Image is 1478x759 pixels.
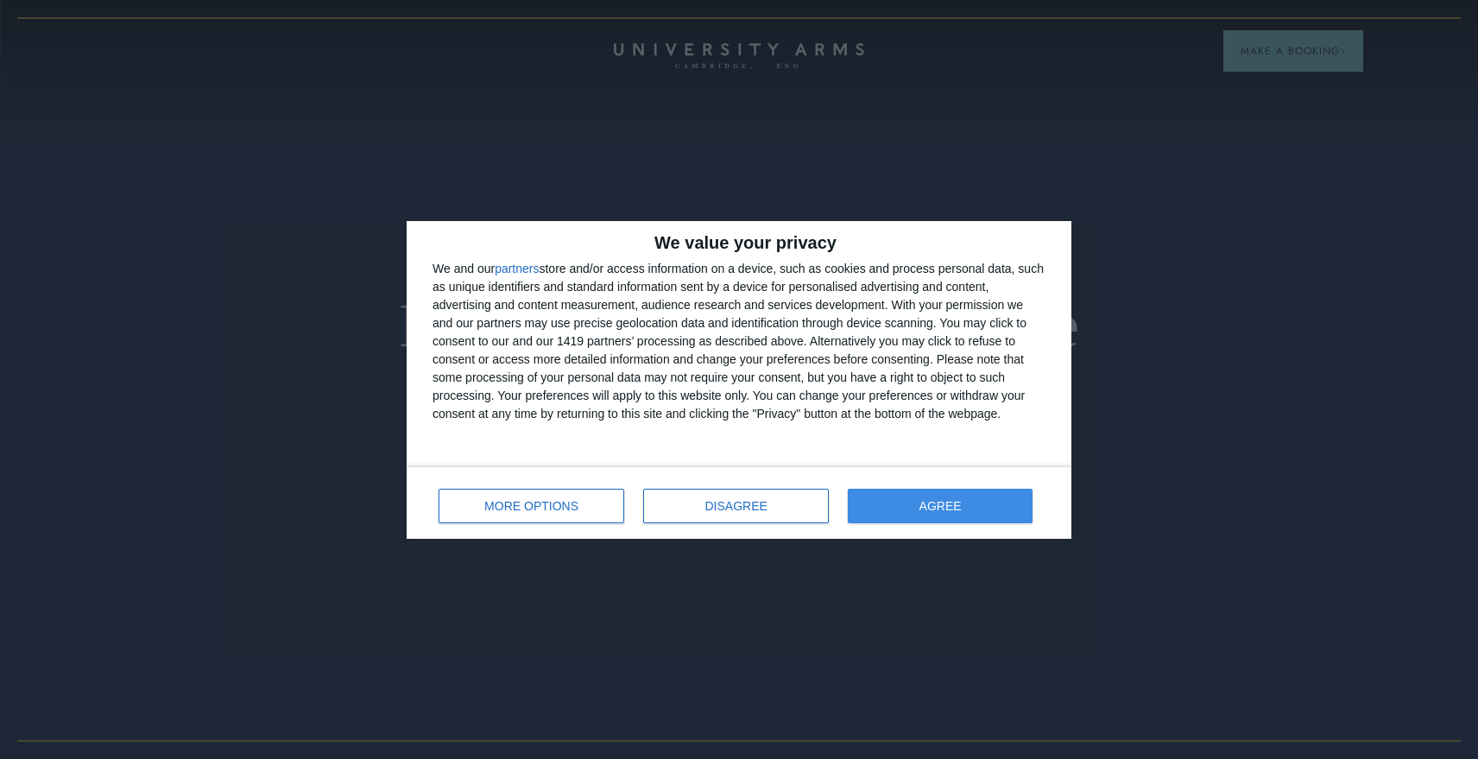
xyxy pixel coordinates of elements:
[495,262,539,275] button: partners
[433,260,1045,423] div: We and our store and/or access information on a device, such as cookies and process personal data...
[705,500,767,512] span: DISAGREE
[433,234,1045,251] h2: We value your privacy
[643,489,829,523] button: DISAGREE
[848,489,1033,523] button: AGREE
[919,500,962,512] span: AGREE
[484,500,578,512] span: MORE OPTIONS
[407,221,1071,539] div: qc-cmp2-ui
[439,489,624,523] button: MORE OPTIONS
